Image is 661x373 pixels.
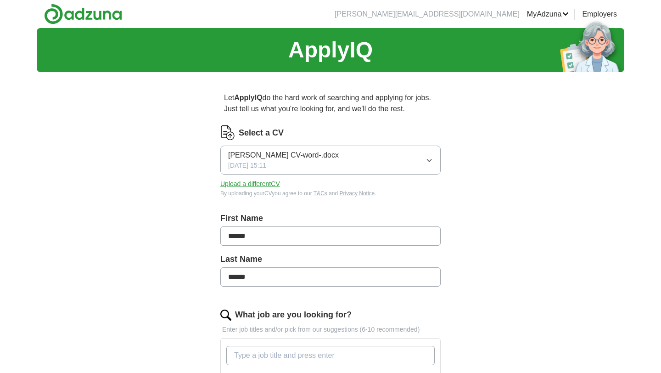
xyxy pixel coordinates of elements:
[220,89,441,118] p: Let do the hard work of searching and applying for jobs. Just tell us what you're looking for, an...
[234,94,262,102] strong: ApplyIQ
[527,9,569,20] a: MyAdzuna
[220,189,441,198] div: By uploading your CV you agree to our and .
[239,127,284,139] label: Select a CV
[226,346,435,365] input: Type a job title and press enter
[44,4,122,24] img: Adzuna logo
[220,125,235,140] img: CV Icon
[220,179,280,189] button: Upload a differentCV
[340,190,375,197] a: Privacy Notice
[314,190,327,197] a: T&Cs
[228,161,266,170] span: [DATE] 15:11
[220,310,231,321] img: search.png
[582,9,617,20] a: Employers
[220,253,441,266] label: Last Name
[220,146,441,175] button: [PERSON_NAME] CV-word-.docx[DATE] 15:11
[228,150,339,161] span: [PERSON_NAME] CV-word-.docx
[335,9,520,20] li: [PERSON_NAME][EMAIL_ADDRESS][DOMAIN_NAME]
[288,34,373,67] h1: ApplyIQ
[220,325,441,334] p: Enter job titles and/or pick from our suggestions (6-10 recommended)
[220,212,441,225] label: First Name
[235,309,352,321] label: What job are you looking for?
